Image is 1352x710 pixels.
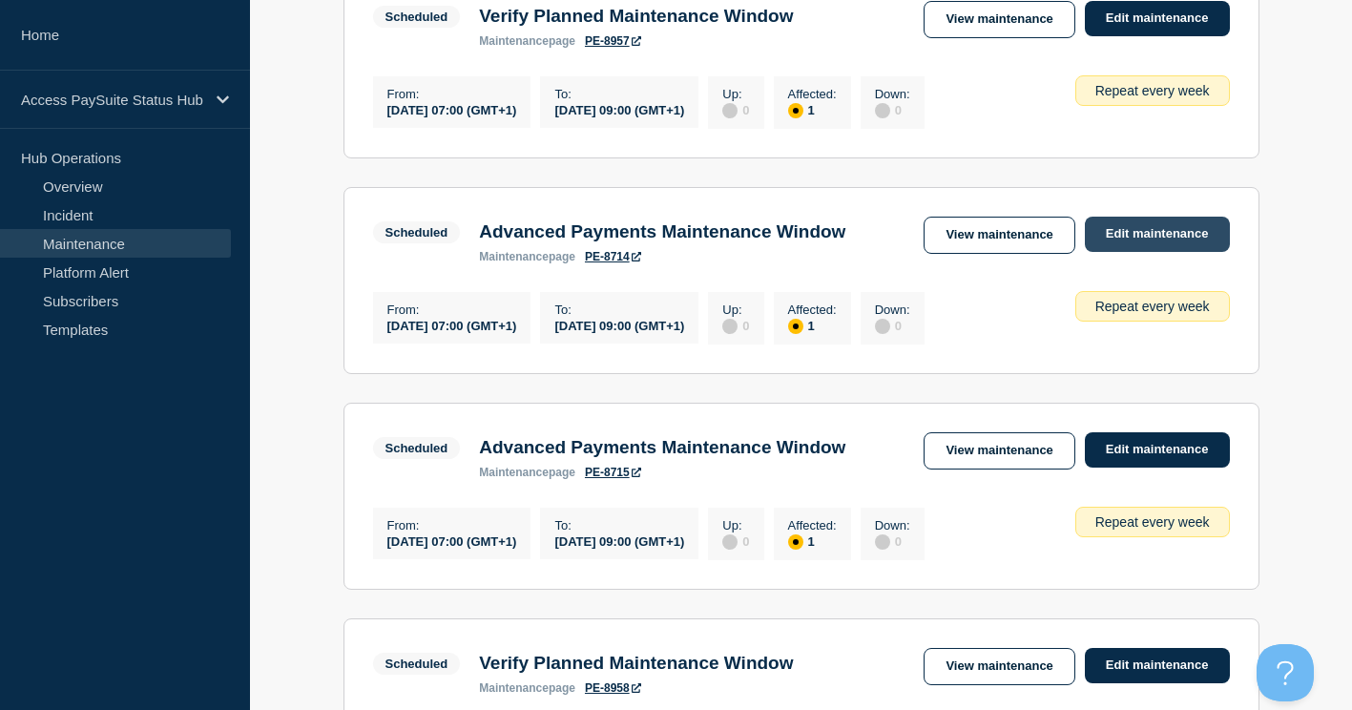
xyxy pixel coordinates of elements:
[875,103,890,118] div: disabled
[924,432,1074,470] a: View maintenance
[585,466,641,479] a: PE-8715
[875,518,910,532] p: Down :
[1085,432,1230,468] a: Edit maintenance
[722,317,749,334] div: 0
[788,534,803,550] div: affected
[875,317,910,334] div: 0
[554,532,684,549] div: [DATE] 09:00 (GMT+1)
[924,648,1074,685] a: View maintenance
[722,103,738,118] div: disabled
[385,225,448,240] div: Scheduled
[554,317,684,333] div: [DATE] 09:00 (GMT+1)
[387,518,517,532] p: From :
[479,250,575,263] p: page
[875,87,910,101] p: Down :
[722,518,749,532] p: Up :
[722,319,738,334] div: disabled
[554,87,684,101] p: To :
[788,303,837,317] p: Affected :
[722,87,749,101] p: Up :
[1075,75,1230,106] div: Repeat every week
[875,101,910,118] div: 0
[479,221,845,242] h3: Advanced Payments Maintenance Window
[1257,644,1314,701] iframe: Help Scout Beacon - Open
[722,101,749,118] div: 0
[722,534,738,550] div: disabled
[479,6,793,27] h3: Verify Planned Maintenance Window
[1085,1,1230,36] a: Edit maintenance
[479,653,793,674] h3: Verify Planned Maintenance Window
[1075,507,1230,537] div: Repeat every week
[387,101,517,117] div: [DATE] 07:00 (GMT+1)
[585,250,641,263] a: PE-8714
[21,92,204,108] p: Access PaySuite Status Hub
[479,681,575,695] p: page
[585,34,641,48] a: PE-8957
[554,303,684,317] p: To :
[479,34,549,48] span: maintenance
[479,250,549,263] span: maintenance
[788,101,837,118] div: 1
[387,87,517,101] p: From :
[387,303,517,317] p: From :
[788,319,803,334] div: affected
[387,532,517,549] div: [DATE] 07:00 (GMT+1)
[788,518,837,532] p: Affected :
[479,437,845,458] h3: Advanced Payments Maintenance Window
[722,303,749,317] p: Up :
[385,441,448,455] div: Scheduled
[479,34,575,48] p: page
[479,466,575,479] p: page
[479,466,549,479] span: maintenance
[788,532,837,550] div: 1
[585,681,641,695] a: PE-8958
[1075,291,1230,322] div: Repeat every week
[1085,648,1230,683] a: Edit maintenance
[875,534,890,550] div: disabled
[788,87,837,101] p: Affected :
[924,1,1074,38] a: View maintenance
[875,303,910,317] p: Down :
[788,317,837,334] div: 1
[385,10,448,24] div: Scheduled
[1085,217,1230,252] a: Edit maintenance
[479,681,549,695] span: maintenance
[722,532,749,550] div: 0
[385,657,448,671] div: Scheduled
[387,317,517,333] div: [DATE] 07:00 (GMT+1)
[875,532,910,550] div: 0
[554,518,684,532] p: To :
[788,103,803,118] div: affected
[554,101,684,117] div: [DATE] 09:00 (GMT+1)
[924,217,1074,254] a: View maintenance
[875,319,890,334] div: disabled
